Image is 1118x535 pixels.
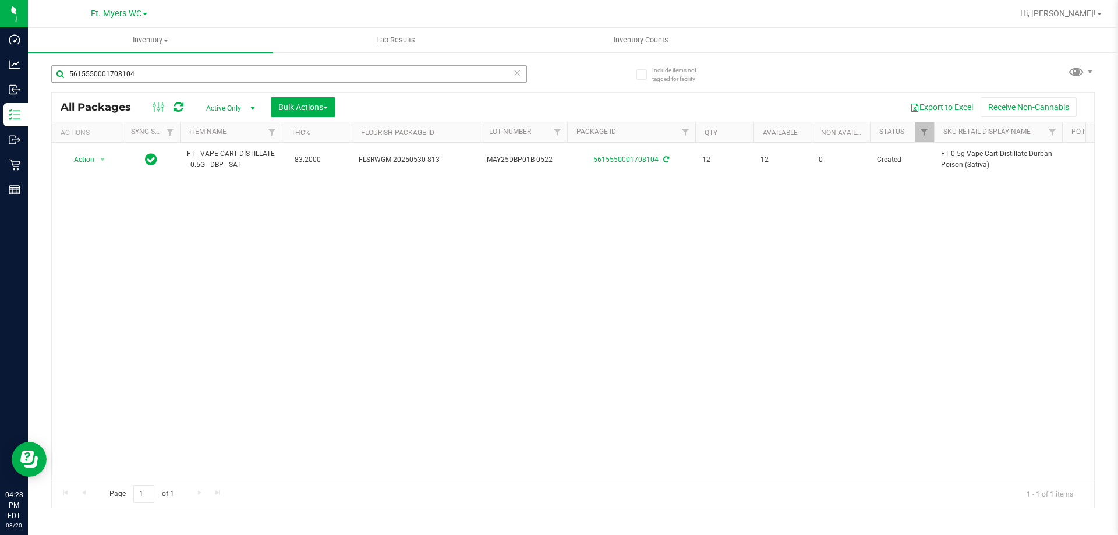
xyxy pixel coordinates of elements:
[652,66,710,83] span: Include items not tagged for facility
[877,154,927,165] span: Created
[61,129,117,137] div: Actions
[360,35,431,45] span: Lab Results
[702,154,746,165] span: 12
[487,154,560,165] span: MAY25DBP01B-0522
[361,129,434,137] a: Flourish Package ID
[273,28,518,52] a: Lab Results
[763,129,798,137] a: Available
[9,184,20,196] inline-svg: Reports
[821,129,873,137] a: Non-Available
[100,485,183,503] span: Page of 1
[289,151,327,168] span: 83.2000
[28,35,273,45] span: Inventory
[9,109,20,121] inline-svg: Inventory
[593,155,659,164] a: 5615550001708104
[518,28,763,52] a: Inventory Counts
[28,28,273,52] a: Inventory
[903,97,981,117] button: Export to Excel
[61,101,143,114] span: All Packages
[548,122,567,142] a: Filter
[943,127,1031,136] a: Sku Retail Display Name
[1017,485,1082,502] span: 1 - 1 of 1 items
[676,122,695,142] a: Filter
[598,35,684,45] span: Inventory Counts
[278,102,328,112] span: Bulk Actions
[915,122,934,142] a: Filter
[9,34,20,45] inline-svg: Dashboard
[91,9,141,19] span: Ft. Myers WC
[133,485,154,503] input: 1
[187,148,275,171] span: FT - VAPE CART DISTILLATE - 0.5G - DBP - SAT
[661,155,669,164] span: Sync from Compliance System
[9,159,20,171] inline-svg: Retail
[489,127,531,136] a: Lot Number
[1071,127,1089,136] a: PO ID
[9,84,20,95] inline-svg: Inbound
[161,122,180,142] a: Filter
[291,129,310,137] a: THC%
[819,154,863,165] span: 0
[1043,122,1062,142] a: Filter
[941,148,1055,171] span: FT 0.5g Vape Cart Distillate Durban Poison (Sativa)
[263,122,282,142] a: Filter
[513,65,521,80] span: Clear
[63,151,95,168] span: Action
[95,151,110,168] span: select
[51,65,527,83] input: Search Package ID, Item Name, SKU, Lot or Part Number...
[9,134,20,146] inline-svg: Outbound
[1020,9,1096,18] span: Hi, [PERSON_NAME]!
[981,97,1077,117] button: Receive Non-Cannabis
[705,129,717,137] a: Qty
[576,127,616,136] a: Package ID
[5,521,23,530] p: 08/20
[189,127,227,136] a: Item Name
[12,442,47,477] iframe: Resource center
[145,151,157,168] span: In Sync
[271,97,335,117] button: Bulk Actions
[879,127,904,136] a: Status
[359,154,473,165] span: FLSRWGM-20250530-813
[760,154,805,165] span: 12
[5,490,23,521] p: 04:28 PM EDT
[9,59,20,70] inline-svg: Analytics
[131,127,176,136] a: Sync Status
